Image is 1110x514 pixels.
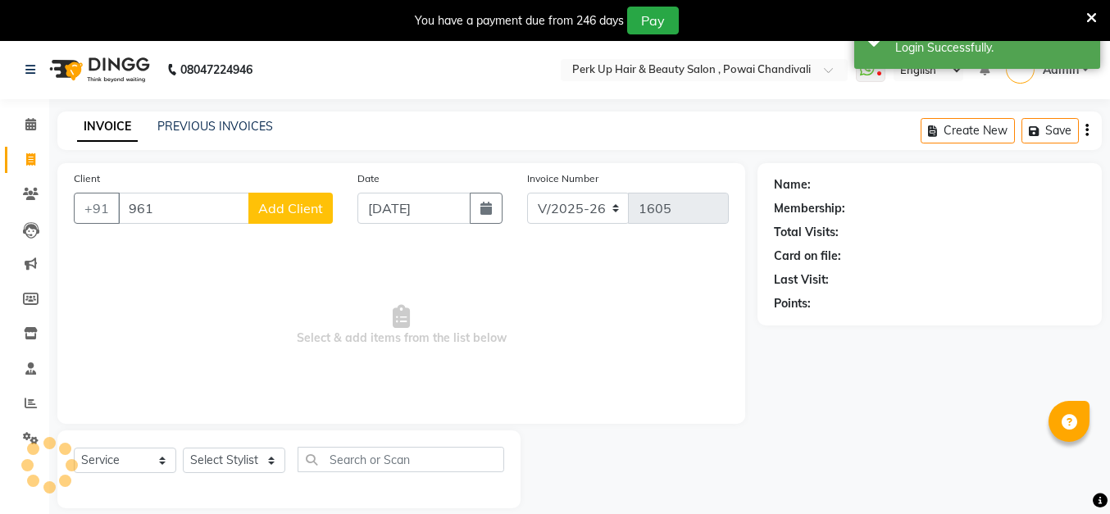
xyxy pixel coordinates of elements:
[527,171,598,186] label: Invoice Number
[248,193,333,224] button: Add Client
[298,447,504,472] input: Search or Scan
[157,119,273,134] a: PREVIOUS INVOICES
[415,12,624,30] div: You have a payment due from 246 days
[774,271,829,289] div: Last Visit:
[74,171,100,186] label: Client
[1021,118,1079,143] button: Save
[118,193,249,224] input: Search by Name/Mobile/Email/Code
[774,295,811,312] div: Points:
[258,200,323,216] span: Add Client
[774,224,839,241] div: Total Visits:
[774,176,811,193] div: Name:
[1006,55,1035,84] img: Admin
[895,39,1088,57] div: Login Successfully.
[77,112,138,142] a: INVOICE
[180,47,252,93] b: 08047224946
[1043,61,1079,79] span: Admin
[42,47,154,93] img: logo
[921,118,1015,143] button: Create New
[774,248,841,265] div: Card on file:
[357,171,380,186] label: Date
[74,243,729,407] span: Select & add items from the list below
[774,200,845,217] div: Membership:
[627,7,679,34] button: Pay
[74,193,120,224] button: +91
